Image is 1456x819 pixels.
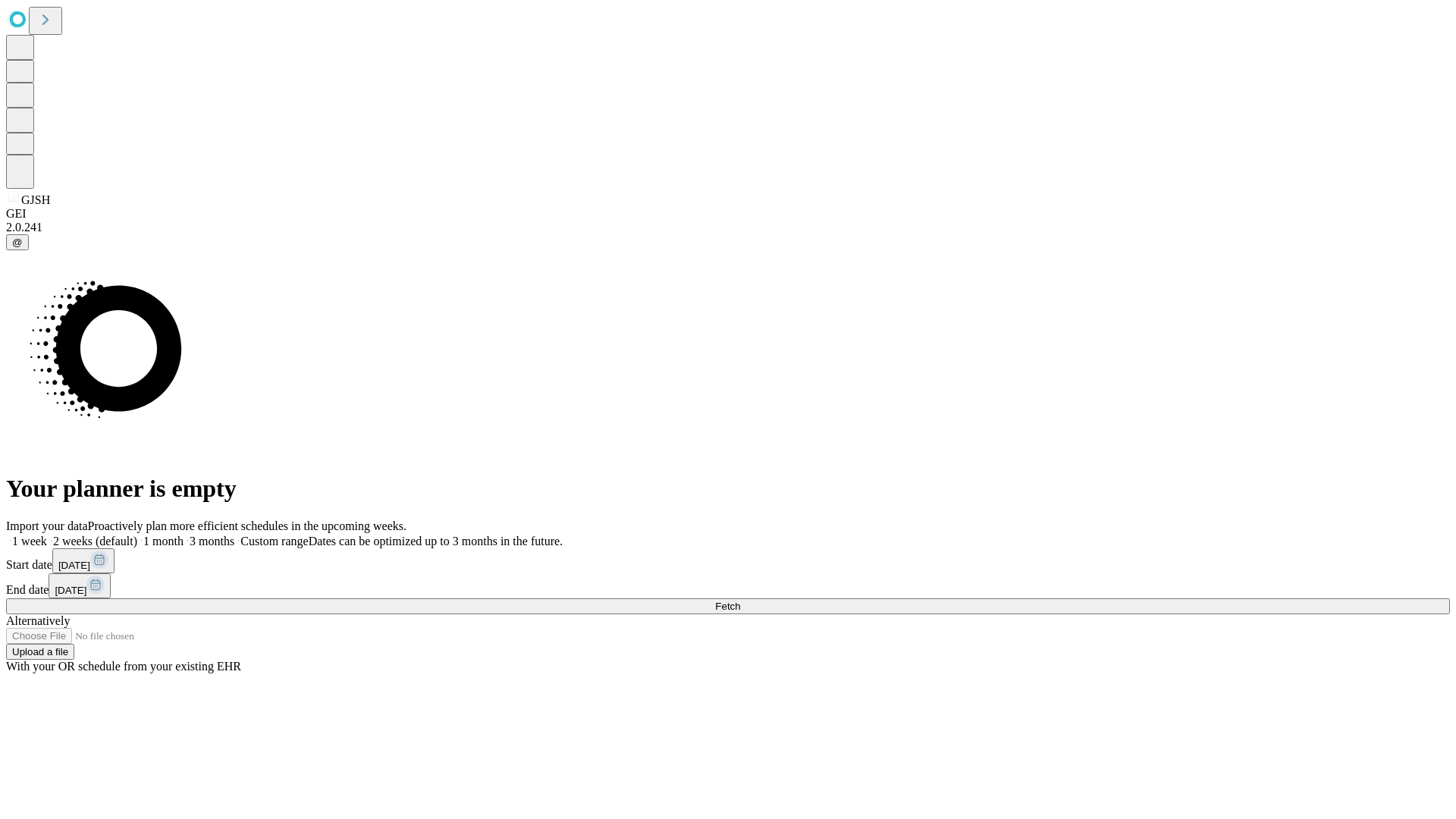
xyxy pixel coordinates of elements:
button: Fetch [6,598,1450,614]
button: @ [6,234,29,250]
span: [DATE] [58,560,90,571]
span: GJSH [21,193,50,206]
div: End date [6,573,1450,598]
span: 3 months [190,535,234,548]
span: Alternatively [6,614,70,627]
button: [DATE] [52,548,115,573]
span: Dates can be optimized up to 3 months in the future. [309,535,563,548]
span: Custom range [240,535,308,548]
span: 1 month [143,535,184,548]
span: Fetch [715,601,740,612]
span: With your OR schedule from your existing EHR [6,660,241,673]
button: [DATE] [49,573,111,598]
button: Upload a file [6,644,74,660]
span: Import your data [6,519,88,532]
div: Start date [6,548,1450,573]
span: [DATE] [55,585,86,596]
span: 2 weeks (default) [53,535,137,548]
h1: Your planner is empty [6,475,1450,503]
span: 1 week [12,535,47,548]
span: Proactively plan more efficient schedules in the upcoming weeks. [88,519,406,532]
span: @ [12,237,23,248]
div: 2.0.241 [6,221,1450,234]
div: GEI [6,207,1450,221]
